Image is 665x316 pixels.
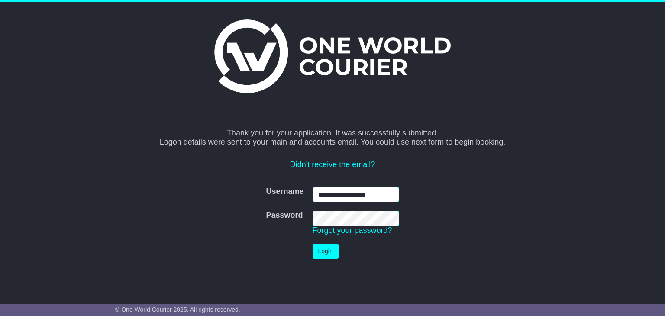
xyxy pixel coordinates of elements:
span: Thank you for your application. It was successfully submitted. Logon details were sent to your ma... [160,129,506,147]
button: Login [313,244,339,259]
label: Username [266,187,303,197]
a: Didn't receive the email? [290,160,375,169]
img: One World [214,19,451,93]
a: Forgot your password? [313,226,392,235]
label: Password [266,211,303,220]
span: © One World Courier 2025. All rights reserved. [115,306,240,313]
